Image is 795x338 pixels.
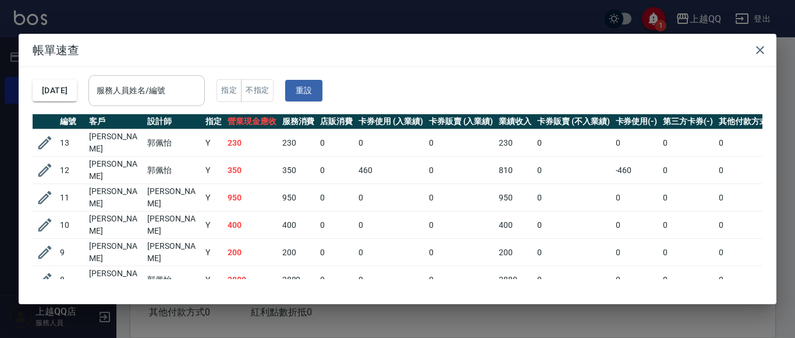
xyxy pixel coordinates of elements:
[225,184,279,212] td: 950
[241,79,274,102] button: 不指定
[716,184,780,212] td: 0
[426,212,496,239] td: 0
[225,157,279,184] td: 350
[203,266,225,294] td: Y
[279,129,318,157] td: 230
[356,157,426,184] td: 460
[203,212,225,239] td: Y
[660,184,716,212] td: 0
[33,80,77,101] button: [DATE]
[613,266,661,294] td: 0
[57,157,86,184] td: 12
[426,266,496,294] td: 0
[716,157,780,184] td: 0
[716,239,780,266] td: 0
[660,114,716,129] th: 第三方卡券(-)
[660,212,716,239] td: 0
[426,129,496,157] td: 0
[613,184,661,212] td: 0
[57,129,86,157] td: 13
[225,266,279,294] td: 2880
[534,184,612,212] td: 0
[496,129,534,157] td: 230
[86,157,144,184] td: [PERSON_NAME]
[225,239,279,266] td: 200
[279,157,318,184] td: 350
[317,239,356,266] td: 0
[660,239,716,266] td: 0
[356,129,426,157] td: 0
[534,212,612,239] td: 0
[86,239,144,266] td: [PERSON_NAME]
[613,212,661,239] td: 0
[225,212,279,239] td: 400
[144,157,203,184] td: 郭佩怡
[279,239,318,266] td: 200
[613,114,661,129] th: 卡券使用(-)
[57,114,86,129] th: 編號
[534,114,612,129] th: 卡券販賣 (不入業績)
[57,184,86,212] td: 11
[203,129,225,157] td: Y
[86,114,144,129] th: 客戶
[356,212,426,239] td: 0
[716,212,780,239] td: 0
[716,114,780,129] th: 其他付款方式(-)
[496,184,534,212] td: 950
[426,184,496,212] td: 0
[317,157,356,184] td: 0
[716,266,780,294] td: 0
[19,34,776,66] h2: 帳單速查
[144,212,203,239] td: [PERSON_NAME]
[356,266,426,294] td: 0
[660,266,716,294] td: 0
[57,266,86,294] td: 8
[144,129,203,157] td: 郭佩怡
[86,212,144,239] td: [PERSON_NAME]
[534,129,612,157] td: 0
[426,157,496,184] td: 0
[613,157,661,184] td: -460
[86,129,144,157] td: [PERSON_NAME]
[57,212,86,239] td: 10
[317,184,356,212] td: 0
[716,129,780,157] td: 0
[144,184,203,212] td: [PERSON_NAME]
[496,157,534,184] td: 810
[426,114,496,129] th: 卡券販賣 (入業績)
[203,157,225,184] td: Y
[86,184,144,212] td: [PERSON_NAME]
[203,239,225,266] td: Y
[285,80,322,101] button: 重設
[496,239,534,266] td: 200
[317,266,356,294] td: 0
[496,266,534,294] td: 2880
[317,212,356,239] td: 0
[534,157,612,184] td: 0
[426,239,496,266] td: 0
[203,184,225,212] td: Y
[534,266,612,294] td: 0
[317,129,356,157] td: 0
[613,239,661,266] td: 0
[144,266,203,294] td: 郭佩怡
[279,184,318,212] td: 950
[225,114,279,129] th: 營業現金應收
[613,129,661,157] td: 0
[86,266,144,294] td: [PERSON_NAME]
[496,212,534,239] td: 400
[356,184,426,212] td: 0
[356,114,426,129] th: 卡券使用 (入業績)
[57,239,86,266] td: 9
[279,114,318,129] th: 服務消費
[660,157,716,184] td: 0
[279,212,318,239] td: 400
[225,129,279,157] td: 230
[660,129,716,157] td: 0
[496,114,534,129] th: 業績收入
[279,266,318,294] td: 2880
[144,114,203,129] th: 設計師
[203,114,225,129] th: 指定
[144,239,203,266] td: [PERSON_NAME]
[317,114,356,129] th: 店販消費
